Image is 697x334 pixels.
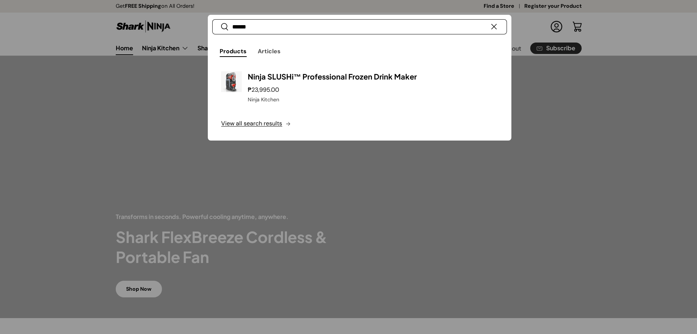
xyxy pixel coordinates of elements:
a: Ninja SLUSHi™ Professional Frozen Drink Maker ₱23,995.00 Ninja Kitchen [208,65,511,109]
button: Products [220,43,247,60]
h3: Ninja SLUSHi™ Professional Frozen Drink Maker [248,71,498,82]
div: Ninja Kitchen [248,96,498,104]
strong: ₱23,995.00 [248,86,281,94]
button: Articles [258,43,281,60]
button: View all search results [208,109,511,141]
